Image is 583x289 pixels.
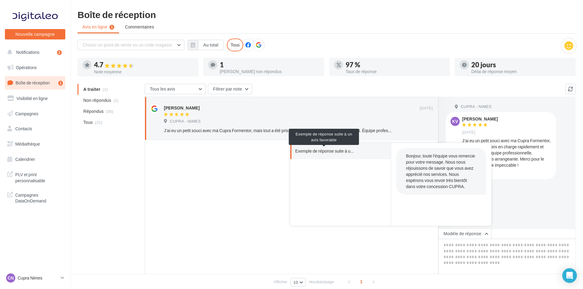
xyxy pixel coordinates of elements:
span: Campagnes [15,111,38,116]
div: 2 [57,50,62,55]
button: Nouvelle campagne [5,29,65,39]
span: Choisir un point de vente ou un code magasin [83,42,172,47]
button: Au total [198,40,223,50]
button: Au total [188,40,223,50]
button: Choisir un point de vente ou un code magasin [78,40,184,50]
span: Calendrier [15,157,35,162]
div: Boîte de réception [78,10,576,19]
a: CN Cupra Nimes [5,272,65,284]
div: 97 % [346,61,445,68]
span: 10 [293,280,298,285]
div: 1 [220,61,319,68]
span: Exemple de réponse suite à u... [295,148,354,154]
a: Calendrier [4,153,67,166]
div: Exemple de réponse suite à un avis favorable [289,129,359,145]
span: résultats/page [309,279,334,285]
button: Filtrer par note [208,84,252,94]
div: [PERSON_NAME] non répondus [220,69,319,74]
span: CUPRA - NIMES [461,104,491,109]
span: [DATE] [420,106,433,111]
button: Notifications 2 [4,46,64,59]
div: Délai de réponse moyen [471,69,571,74]
span: Médiathèque [15,141,40,146]
div: 20 jours [471,61,571,68]
span: Contacts [15,126,32,131]
div: J’ai eu un petit souci avec ma Cupra Formentor, mais tout a été pris en charge rapidement et effi... [462,138,551,174]
div: 1 [58,81,63,86]
a: Campagnes DataOnDemand [4,188,67,206]
button: Modèle de réponse [438,228,491,239]
span: Opérations [16,65,37,70]
a: Contacts [4,122,67,135]
span: Tous les avis [150,86,175,91]
span: (31) [95,120,102,125]
a: Campagnes [4,107,67,120]
span: Campagnes DataOnDemand [15,191,63,204]
span: Répondus [83,108,104,114]
div: Open Intercom Messenger [562,268,577,283]
span: PLV et print personnalisable [15,170,63,183]
p: Cupra Nimes [18,275,58,281]
span: (1) [114,98,119,103]
span: Afficher [274,279,287,285]
div: Taux de réponse [346,69,445,74]
div: [PERSON_NAME] [164,105,200,111]
span: 1 [357,277,366,287]
span: [DATE] [462,130,475,135]
span: (30) [106,109,113,114]
div: 4.7 [94,61,194,69]
span: Boîte de réception [16,80,50,85]
button: Tous les avis [145,84,206,94]
span: Commentaires [125,24,154,30]
span: Kv [452,118,458,124]
span: Non répondus [83,97,111,103]
button: 10 [291,278,306,287]
a: Opérations [4,61,67,74]
a: Visibilité en ligne [4,92,67,105]
span: Notifications [16,50,39,55]
span: CN [8,275,14,281]
div: J’ai eu un petit souci avec ma Cupra Formentor, mais tout a été pris en charge rapidement et effi... [164,128,393,134]
a: PLV et print personnalisable [4,168,67,186]
a: Boîte de réception1 [4,76,67,89]
div: Tous [227,39,243,51]
div: [PERSON_NAME] [462,117,498,121]
button: Exemple de réponse suite à u... [290,143,374,159]
a: Médiathèque [4,138,67,150]
span: Bonjour, toute l'équipe vous remercie pour votre message. Nous nous réjouissons de savoir que vou... [406,153,475,189]
span: Tous [83,119,93,125]
div: Note moyenne [94,70,194,74]
span: CUPRA - NIMES [170,119,201,124]
span: Visibilité en ligne [16,96,48,101]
